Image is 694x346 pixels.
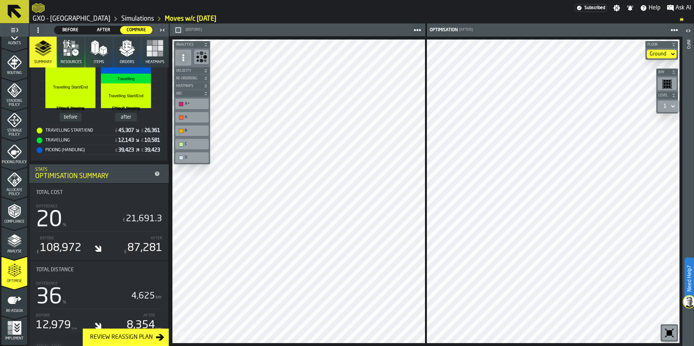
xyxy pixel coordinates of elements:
div: Title [36,190,162,195]
label: button-toggle-Settings [610,4,623,12]
div: Review Reassign Plan [87,333,156,342]
div: Picking (Handling) [37,147,114,153]
span: Total Distance [36,267,74,273]
button: button- [172,26,184,34]
div: Stat Value [144,137,160,143]
div: button-toolbar-undefined [656,76,678,92]
div: button-toolbar-undefined [174,137,210,151]
a: link-to-/wh/i/a3c616c1-32a4-47e6-8ca0-af4465b04030/simulations/2e50428c-2b7f-4732-b43e-8b533d417690 [165,15,216,23]
div: stat-Total Distance [30,261,168,338]
li: menu Agents [1,19,27,48]
span: % [63,300,66,305]
header: Info [682,24,694,346]
div: Optimisation [428,28,458,33]
span: (Before) [185,28,202,32]
button: button- [645,41,678,48]
span: % [63,223,66,227]
div: 20 [36,210,119,231]
div: Stat Value [118,147,134,153]
label: button-toggle-Help [637,4,664,12]
span: Total Cost [36,190,63,195]
div: Travelling Start/End [37,128,114,133]
div: Optimisation Summary [35,172,151,180]
label: Difference [36,203,58,209]
span: £ [141,128,144,133]
div: Stat Value [118,128,134,133]
li: menu Re-assign [1,287,27,316]
label: button-toggle-Notifications [624,4,637,12]
span: (After) [459,28,473,32]
div: button-toolbar-undefined [174,111,210,124]
div: B [177,127,207,135]
span: £ [115,138,118,143]
div: Info [686,38,691,344]
span: km [156,295,162,300]
a: logo-header [32,1,45,15]
span: Analytics [175,43,202,47]
button: button- [174,41,210,48]
div: Stat Value [118,137,134,143]
a: link-to-/wh/i/a3c616c1-32a4-47e6-8ca0-af4465b04030 [121,15,154,23]
label: button-toggle-Close me [157,26,167,34]
a: link-to-/wh/i/a3c616c1-32a4-47e6-8ca0-af4465b04030 [33,15,110,23]
div: D [185,155,207,160]
span: Items [94,60,104,65]
li: menu Picking Policy [1,138,27,167]
button: button- [656,69,678,76]
div: Title [36,267,162,273]
div: B [185,128,207,133]
li: menu Allocate Policy [1,168,27,197]
svg: Show Congestion [196,51,207,63]
nav: Breadcrumb [32,15,691,23]
span: £ [141,148,144,153]
span: After [90,27,117,33]
label: button-switch-multi-Compare [120,26,153,34]
span: Allocate Policy [1,188,27,196]
div: thumb [120,26,152,34]
label: button-toggle-Toggle Full Menu [1,25,27,35]
div: button-toolbar-undefined [174,97,210,111]
span: Heatmaps [146,60,164,65]
span: Before [57,27,84,33]
label: Need Help? [685,258,693,299]
div: D [177,154,207,161]
span: ABC [175,92,202,96]
div: button-toolbar-undefined [174,124,210,137]
text: after [121,115,131,120]
div: DropdownMenuValue-default-floor [650,51,666,57]
div: C [177,140,207,148]
span: Picking Policy [1,160,27,164]
li: menu Compliance [1,197,27,226]
li: menu Analyse [1,227,27,256]
span: £ [123,218,125,222]
span: Subscribed [584,5,605,11]
label: Before [36,312,50,318]
span: Re-assign [1,309,27,313]
button: button- [174,90,210,97]
div: button-toolbar-undefined [193,48,210,67]
button: button- [174,82,210,90]
span: Ask AI [675,4,691,12]
span: £ [141,138,144,143]
label: Before [40,235,54,241]
span: Re-Ordering [175,77,202,81]
span: £ [124,250,127,255]
label: After [143,312,155,318]
text: before [64,115,77,120]
label: button-toggle-Open [683,25,693,38]
div: Stat Value [144,128,160,133]
span: Help [649,4,661,12]
div: thumb [54,26,87,34]
span: Optimise [1,279,27,283]
div: 8,354 [127,319,155,332]
span: Implement [1,337,27,341]
span: km [156,327,162,332]
div: Stats [35,167,151,172]
div: A [177,114,207,121]
span: Resources [61,60,82,65]
a: link-to-/wh/i/a3c616c1-32a4-47e6-8ca0-af4465b04030/settings/billing [575,4,607,12]
li: menu Routing [1,49,27,78]
div: C [185,142,207,147]
div: A [185,115,207,120]
span: £ [37,250,39,255]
